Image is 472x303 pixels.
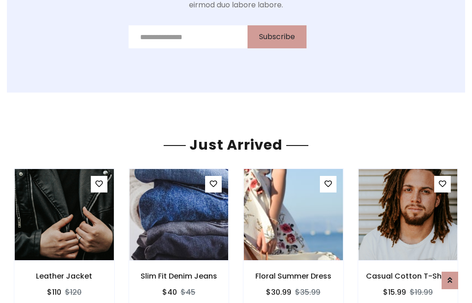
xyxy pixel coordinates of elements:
h6: $40 [162,288,177,297]
h6: $110 [47,288,61,297]
h6: Casual Cotton T-Shirt [358,272,458,280]
h6: $30.99 [266,288,291,297]
h6: Floral Summer Dress [243,272,343,280]
button: Subscribe [248,25,307,48]
del: $19.99 [410,287,433,297]
h6: Leather Jacket [14,272,114,280]
h6: Slim Fit Denim Jeans [129,272,229,280]
del: $35.99 [295,287,320,297]
span: Just Arrived [186,135,286,155]
del: $45 [181,287,195,297]
h6: $15.99 [383,288,406,297]
del: $120 [65,287,82,297]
